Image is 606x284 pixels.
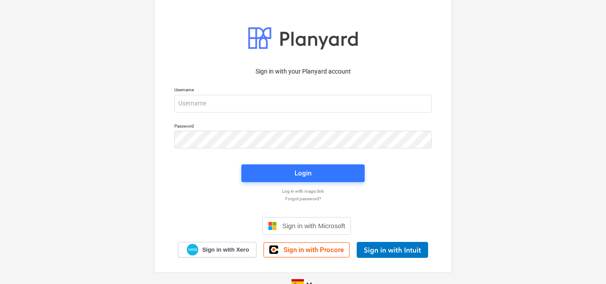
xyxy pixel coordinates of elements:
div: Login [295,167,311,179]
input: Username [174,95,432,113]
span: Sign in with Procore [283,246,344,254]
button: Login [241,164,365,182]
span: Sign in with Xero [202,246,249,254]
a: Log in with magic link [170,188,436,194]
p: Sign in with your Planyard account [174,67,432,76]
a: Forgot password? [170,196,436,202]
p: Username [174,87,432,94]
a: Sign in with Xero [178,242,257,257]
p: Password [174,123,432,131]
a: Sign in with Procore [264,242,350,257]
span: Sign in with Microsoft [282,222,345,230]
img: Microsoft logo [268,222,277,230]
img: Xero logo [187,244,198,256]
